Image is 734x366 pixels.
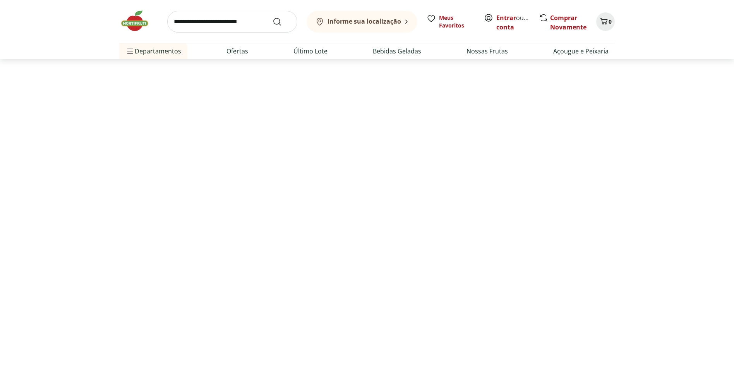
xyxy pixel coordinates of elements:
[328,17,401,26] b: Informe sua localização
[553,46,609,56] a: Açougue e Peixaria
[496,14,516,22] a: Entrar
[427,14,475,29] a: Meus Favoritos
[119,9,158,33] img: Hortifruti
[439,14,475,29] span: Meus Favoritos
[596,12,615,31] button: Carrinho
[609,18,612,25] span: 0
[496,14,539,31] a: Criar conta
[226,46,248,56] a: Ofertas
[273,17,291,26] button: Submit Search
[125,42,181,60] span: Departamentos
[293,46,328,56] a: Último Lote
[496,13,531,32] span: ou
[307,11,417,33] button: Informe sua localização
[466,46,508,56] a: Nossas Frutas
[125,42,135,60] button: Menu
[373,46,421,56] a: Bebidas Geladas
[550,14,587,31] a: Comprar Novamente
[167,11,297,33] input: search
